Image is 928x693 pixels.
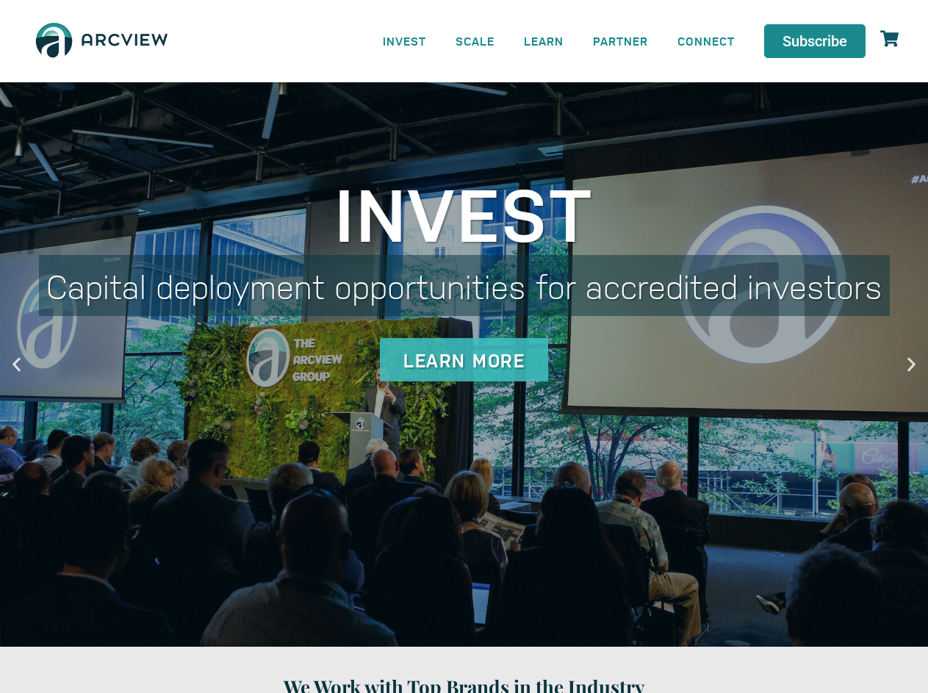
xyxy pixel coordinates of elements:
div: Learn More [380,338,548,381]
a: CONNECT [663,24,749,57]
a: SCALE [441,24,509,57]
a: PARTNER [578,24,663,57]
div: Capital deployment opportunities for accredited investors [39,255,890,316]
span: Subscribe [783,34,847,49]
a: Subscribe [764,24,866,58]
a: LEARN [509,24,578,57]
div: Invest [39,174,890,248]
img: The Arcview Group [29,15,174,68]
nav: Menu [368,24,749,57]
div: Next slide [902,355,921,373]
a: INVEST [368,24,441,57]
div: Previous slide [7,355,26,373]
